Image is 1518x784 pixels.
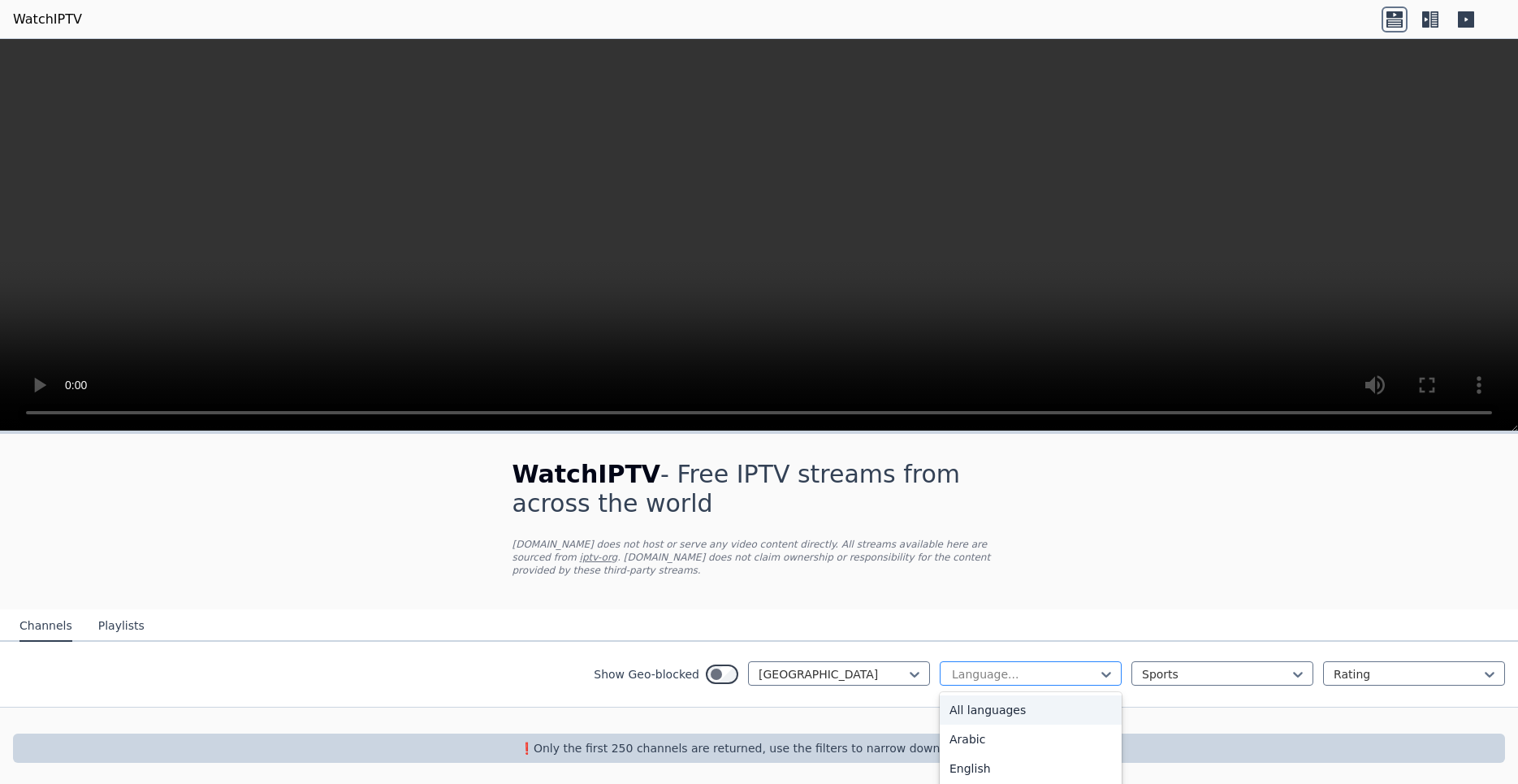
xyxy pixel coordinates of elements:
button: Playlists [98,611,145,642]
button: Channels [19,611,72,642]
span: WatchIPTV [512,460,661,488]
p: ❗️Only the first 250 channels are returned, use the filters to narrow down channels. [19,740,1499,756]
a: iptv-org [580,552,618,563]
div: English [940,754,1122,783]
div: All languages [940,695,1122,725]
label: Show Geo-blocked [594,666,699,682]
p: [DOMAIN_NAME] does not host or serve any video content directly. All streams available here are s... [512,538,1006,577]
a: WatchIPTV [13,10,82,29]
h1: - Free IPTV streams from across the world [512,460,1006,518]
div: Arabic [940,725,1122,754]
